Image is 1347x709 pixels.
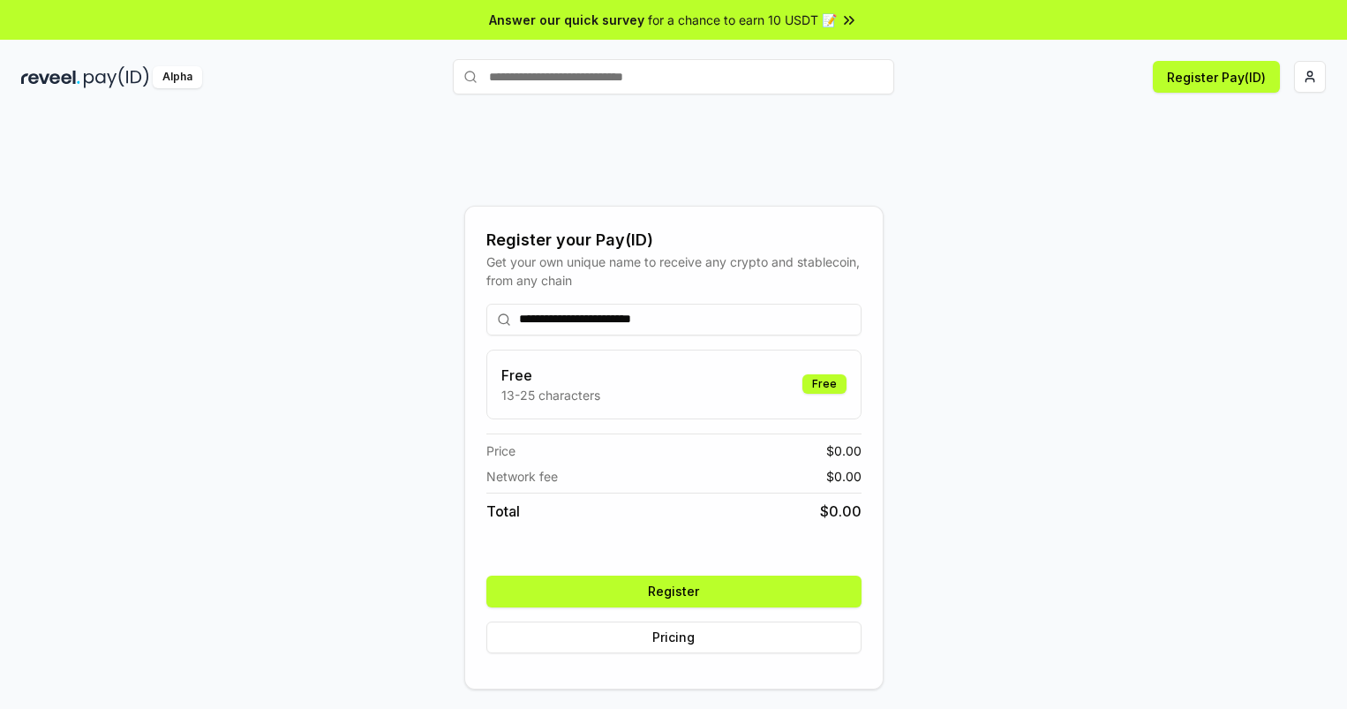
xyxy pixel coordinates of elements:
[486,501,520,522] span: Total
[486,622,862,653] button: Pricing
[486,441,515,460] span: Price
[826,441,862,460] span: $ 0.00
[802,374,847,394] div: Free
[84,66,149,88] img: pay_id
[486,467,558,486] span: Network fee
[486,576,862,607] button: Register
[820,501,862,522] span: $ 0.00
[486,228,862,253] div: Register your Pay(ID)
[153,66,202,88] div: Alpha
[486,253,862,290] div: Get your own unique name to receive any crypto and stablecoin, from any chain
[501,386,600,404] p: 13-25 characters
[1153,61,1280,93] button: Register Pay(ID)
[21,66,80,88] img: reveel_dark
[489,11,644,29] span: Answer our quick survey
[826,467,862,486] span: $ 0.00
[501,365,600,386] h3: Free
[648,11,837,29] span: for a chance to earn 10 USDT 📝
